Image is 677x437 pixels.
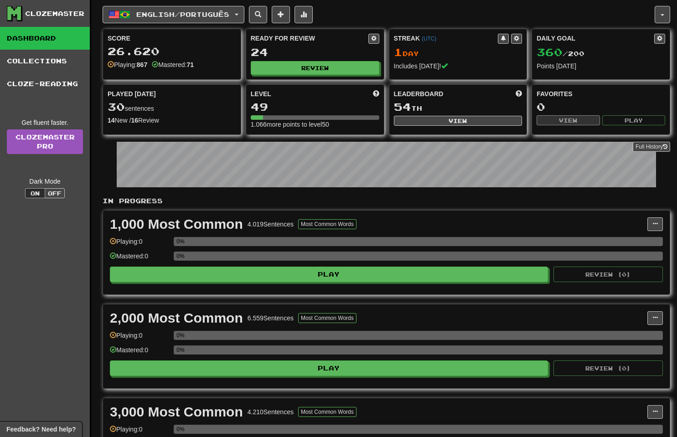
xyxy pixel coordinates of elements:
div: 26.620 [108,46,236,57]
p: In Progress [103,196,670,206]
button: Play [602,115,665,125]
div: Streak [394,34,498,43]
span: English / Português [136,10,229,18]
span: This week in points, UTC [516,89,522,98]
button: Most Common Words [298,219,357,229]
div: 2,000 Most Common [110,311,243,325]
span: / 200 [537,50,584,57]
button: Play [110,360,548,376]
div: Points [DATE] [537,62,665,71]
span: Open feedback widget [6,425,76,434]
div: Playing: 0 [110,237,169,252]
div: 1,000 Most Common [110,217,243,231]
div: Ready for Review [251,34,368,43]
button: Off [45,188,65,198]
div: 4.019 Sentences [248,220,294,229]
button: Full History [633,142,670,152]
button: English/Português [103,6,244,23]
div: sentences [108,101,236,113]
button: Add sentence to collection [272,6,290,23]
div: Mastered: 0 [110,252,169,267]
button: Review (0) [553,360,663,376]
strong: 71 [186,61,194,68]
div: Favorites [537,89,665,98]
button: Most Common Words [298,313,357,323]
span: 360 [537,46,563,58]
a: ClozemasterPro [7,129,83,154]
a: (UTC) [422,36,436,42]
div: Includes [DATE]! [394,62,522,71]
span: Leaderboard [394,89,444,98]
strong: 16 [131,117,138,124]
div: Mastered: [152,60,194,69]
button: Most Common Words [298,407,357,417]
button: More stats [295,6,313,23]
div: 4.210 Sentences [248,407,294,416]
button: View [537,115,599,125]
div: Score [108,34,236,43]
div: New / Review [108,116,236,125]
div: 49 [251,101,379,113]
button: Review (0) [553,267,663,282]
span: Played [DATE] [108,89,156,98]
div: Playing: 0 [110,331,169,346]
strong: 14 [108,117,115,124]
div: 3,000 Most Common [110,405,243,419]
span: Score more points to level up [373,89,379,98]
div: Clozemaster [25,9,84,18]
button: Review [251,61,379,75]
div: 6.559 Sentences [248,314,294,323]
div: Mastered: 0 [110,345,169,360]
div: 0 [537,101,665,113]
span: 54 [394,100,411,113]
span: Level [251,89,271,98]
div: Daily Goal [537,34,654,44]
div: Get fluent faster. [7,118,83,127]
span: 30 [108,100,125,113]
div: 24 [251,46,379,58]
strong: 867 [137,61,147,68]
span: 1 [394,46,403,58]
div: Day [394,46,522,58]
button: View [394,116,522,126]
button: Search sentences [249,6,267,23]
button: Play [110,267,548,282]
button: On [25,188,45,198]
div: Playing: [108,60,147,69]
div: 1.066 more points to level 50 [251,120,379,129]
div: Dark Mode [7,177,83,186]
div: th [394,101,522,113]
